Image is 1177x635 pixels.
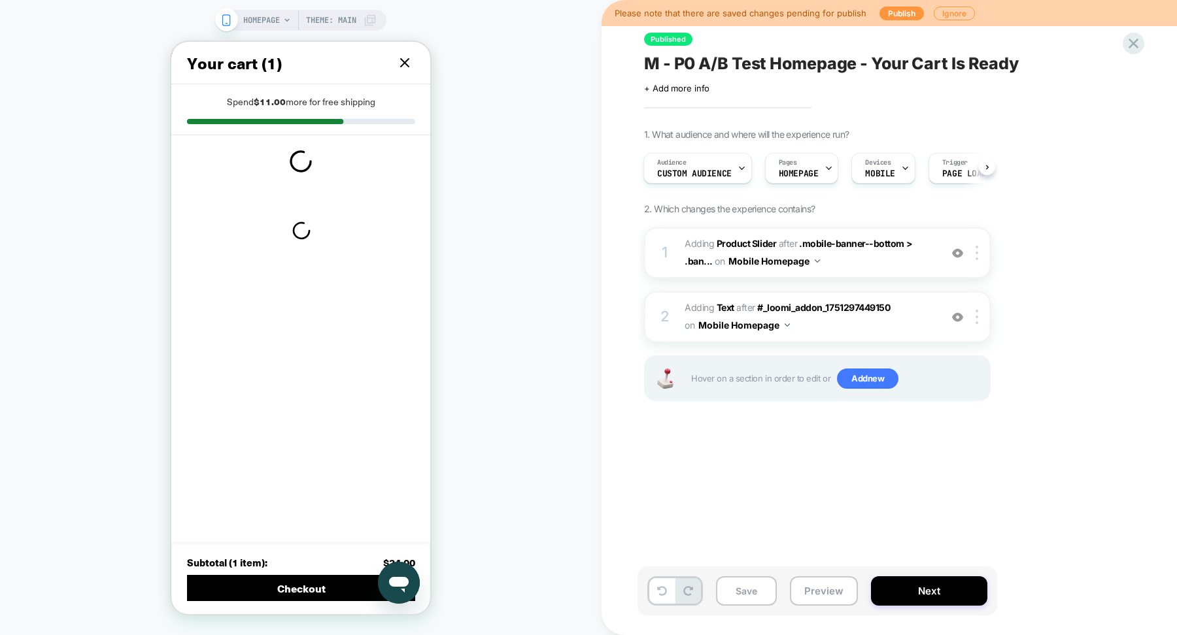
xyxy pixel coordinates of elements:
span: MOBILE [865,169,895,178]
span: #_loomi_addon_1751297449150 [757,302,890,313]
button: Preview [790,576,858,606]
span: Audience [657,158,687,167]
span: on [685,317,694,333]
span: AFTER [736,302,755,313]
span: 2. Which changes the experience contains? [644,203,815,214]
div: 1 [658,240,672,266]
iframe: Button to launch messaging window [207,520,248,562]
button: Mobile Homepage [728,252,820,270]
span: Theme: MAIN [306,10,356,31]
img: close [976,310,978,324]
button: Publish [879,7,924,20]
span: Trigger [942,158,968,167]
span: Hover on a section in order to edit or [691,368,983,389]
span: HOMEPAGE [243,10,280,31]
button: Mobile Homepage [698,316,790,334]
span: Published [644,33,692,46]
span: Custom Audience [657,169,732,178]
img: Joystick [652,368,678,389]
button: Save [716,576,777,606]
div: 2 [658,304,672,330]
span: AFTER [779,238,798,249]
span: Add new [837,368,898,389]
span: 1. What audience and where will the experience run? [644,129,849,140]
b: Product Slider [717,238,776,249]
img: down arrow [815,259,820,263]
img: down arrow [785,323,790,327]
button: Next [871,576,987,606]
img: crossed eye [952,312,963,323]
span: + Add more info [644,83,709,93]
span: Devices [865,158,891,167]
span: HOMEPAGE [779,169,819,178]
span: Page Load [942,169,987,178]
span: .mobile-banner--bottom > .ban... [685,238,912,267]
img: crossed eye [952,248,963,259]
span: M - P0 A/B Test Homepage - Your Cart Is Ready [644,54,1019,73]
img: close [976,246,978,260]
span: Adding [685,302,734,313]
span: Adding [685,238,776,249]
button: Ignore [934,7,975,20]
b: Text [717,302,734,313]
span: Pages [779,158,797,167]
span: on [715,253,725,269]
